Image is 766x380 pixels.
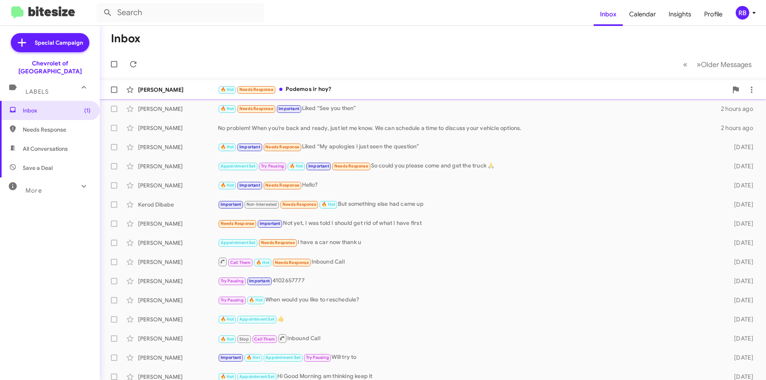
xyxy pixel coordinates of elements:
span: Important [239,144,260,150]
div: But something else had came up [218,200,721,209]
div: [PERSON_NAME] [138,124,218,132]
div: [DATE] [721,220,760,228]
div: Hello? [218,181,721,190]
span: Profile [698,3,729,26]
span: More [26,187,42,194]
span: 🔥 Hot [221,106,234,111]
span: 🔥 Hot [221,374,234,379]
span: Inbox [23,106,91,114]
span: Appointment Set [265,355,300,360]
span: Appointment Set [239,317,274,322]
div: [DATE] [721,162,760,170]
span: Try Pausing [221,278,244,284]
div: Liked “See you then” [218,104,721,113]
button: Previous [678,56,692,73]
span: 🔥 Hot [221,337,234,342]
div: Inbound Call [218,333,721,343]
span: Important [221,355,241,360]
a: Inbox [594,3,623,26]
div: No problem! When you’re back and ready, just let me know. We can schedule a time to discuss your ... [218,124,721,132]
div: [PERSON_NAME] [138,315,218,323]
span: Needs Response [239,87,273,92]
span: Stop [239,337,249,342]
a: Special Campaign [11,33,89,52]
span: Appointment Set [221,163,256,169]
div: Will try to [218,353,721,362]
nav: Page navigation example [679,56,756,73]
div: [DATE] [721,354,760,362]
span: Needs Response [23,126,91,134]
div: [PERSON_NAME] [138,239,218,247]
div: 2 hours ago [721,105,760,113]
span: Important [249,278,270,284]
div: [PERSON_NAME] [138,258,218,266]
a: Calendar [623,3,662,26]
span: 🔥 Hot [256,260,270,265]
div: [DATE] [721,201,760,209]
span: Important [308,163,329,169]
div: 2 hours ago [721,124,760,132]
div: [DATE] [721,143,760,151]
h1: Inbox [111,32,140,45]
span: 🔥 Hot [247,355,260,360]
span: 🔥 Hot [221,87,234,92]
button: RB [729,6,757,20]
div: [PERSON_NAME] [138,143,218,151]
span: Needs Response [265,144,299,150]
span: 🔥 Hot [221,317,234,322]
div: When would you like to reschedule? [218,295,721,305]
span: Needs Response [265,183,299,188]
div: RB [736,6,749,20]
div: [DATE] [721,296,760,304]
span: » [697,59,701,69]
span: Needs Response [275,260,309,265]
span: Needs Response [282,202,316,207]
span: (1) [84,106,91,114]
span: 🔥 Hot [290,163,303,169]
span: Not-Interested [247,202,277,207]
button: Next [692,56,756,73]
div: [PERSON_NAME] [138,277,218,285]
div: Liked “My apologies I just seen the question” [218,142,721,152]
span: Important [278,106,299,111]
div: So could you please come and get the truck 🙏 [218,161,721,171]
span: Save a Deal [23,164,53,172]
div: [PERSON_NAME] [138,181,218,189]
span: Labels [26,88,49,95]
div: [DATE] [721,181,760,189]
div: [DATE] [721,277,760,285]
div: [PERSON_NAME] [138,296,218,304]
span: 🔥 Hot [322,202,335,207]
span: Older Messages [701,60,752,69]
span: Insights [662,3,698,26]
div: Podemos ir hoy? [218,85,728,94]
span: Important [239,183,260,188]
span: All Conversations [23,145,68,153]
div: [PERSON_NAME] [138,86,218,94]
span: 🔥 Hot [221,183,234,188]
span: Important [260,221,280,226]
span: Appointment Set [221,240,256,245]
span: Needs Response [221,221,255,226]
span: Call Them [230,260,251,265]
div: [DATE] [721,315,760,323]
div: I have a car now thank u [218,238,721,247]
div: [DATE] [721,258,760,266]
span: Needs Response [261,240,295,245]
span: 🔥 Hot [221,144,234,150]
span: Try Pausing [261,163,284,169]
div: Not yet, I was told I should get rid of what I have first [218,219,721,228]
div: [PERSON_NAME] [138,220,218,228]
div: 👍 [218,315,721,324]
div: [PERSON_NAME] [138,105,218,113]
div: 4102657777 [218,276,721,285]
span: « [683,59,687,69]
span: Call Them [254,337,275,342]
input: Search [97,3,264,22]
div: Inbound Call [218,257,721,267]
div: Kerod Dibabe [138,201,218,209]
span: Appointment Set [239,374,274,379]
span: Try Pausing [306,355,329,360]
